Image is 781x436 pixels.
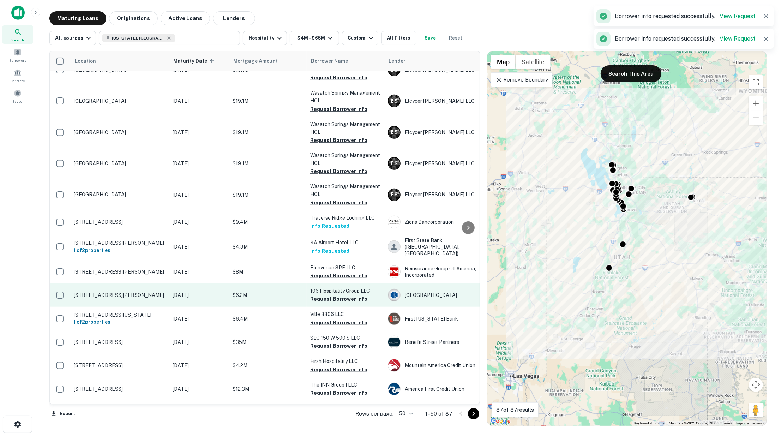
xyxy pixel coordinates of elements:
img: Google [489,417,512,426]
img: capitalize-icon.png [11,6,25,20]
button: Go to next page [468,408,479,419]
button: Zoom out [749,111,763,125]
button: Info Requested [310,247,349,255]
p: $6.4M [233,315,303,323]
button: Show street map [491,55,516,69]
button: Request Borrower Info [310,342,367,350]
img: picture [388,313,400,325]
img: picture [388,216,400,228]
a: View Request [720,35,756,42]
div: Elcycer [PERSON_NAME] LLC [388,157,494,170]
th: Lender [384,51,497,71]
p: E S [391,97,398,105]
span: Borrower Name [311,57,348,65]
th: Borrower Name [307,51,384,71]
p: Borrower info requested successfully. [615,35,756,43]
div: Elcycer [PERSON_NAME] LLC [388,189,494,201]
div: Reinsurance Group Of America, Incorporated [388,265,494,278]
button: Export [49,408,77,419]
p: [STREET_ADDRESS] [74,339,166,345]
p: The INN Group I LLC [310,381,381,389]
th: Mortgage Amount [229,51,307,71]
p: $12.3M [233,385,303,393]
p: 1–50 of 87 [425,410,452,418]
p: $8M [233,268,303,276]
p: [DATE] [173,291,226,299]
button: Lenders [213,11,255,25]
p: $9.4M [233,218,303,226]
p: Wasatch Springs Management HOL [310,183,381,198]
a: Contacts [2,66,33,85]
img: picture [388,289,400,301]
button: All sources [49,31,96,45]
p: $19.1M [233,160,303,167]
p: [DATE] [173,191,226,199]
button: Show satellite imagery [516,55,551,69]
p: Traverse Ridge Lodriing LLC [310,214,381,222]
p: E S [391,160,398,167]
span: Lender [389,57,405,65]
button: Search This Area [601,65,661,82]
p: $19.1M [233,129,303,136]
div: Chat Widget [746,380,781,413]
th: Maturity Date [169,51,229,71]
p: Wasatch Springs Management HOL [310,151,381,167]
img: picture [388,266,400,278]
p: Ville 3306 LLC [310,310,381,318]
button: Reset [445,31,467,45]
p: [DATE] [173,385,226,393]
a: Report a map error [736,421,764,425]
p: [DATE] [173,268,226,276]
p: [DATE] [173,243,226,251]
p: 87 of 87 results [496,406,534,414]
p: E S [391,129,398,136]
span: Search [11,37,24,43]
div: Zions Bancorporation [388,216,494,228]
img: picture [388,359,400,371]
div: Custom [348,34,375,42]
p: [STREET_ADDRESS][PERSON_NAME] [74,269,166,275]
p: [DATE] [173,160,226,167]
span: Contacts [11,78,25,84]
button: Info Requested [310,222,349,230]
button: Save your search to get updates of matches that match your search criteria. [419,31,442,45]
p: $4.2M [233,362,303,369]
th: Location [70,51,169,71]
button: Request Borrower Info [310,365,367,374]
p: Firsh Hospitality LLC [310,357,381,365]
p: [GEOGRAPHIC_DATA] [74,129,166,136]
a: Open this area in Google Maps (opens a new window) [489,417,512,426]
div: Benefit Street Partners [388,336,494,348]
div: [GEOGRAPHIC_DATA] [388,289,494,301]
p: [DATE] [173,218,226,226]
a: Borrowers [2,46,33,65]
p: Remove Boundary [495,76,548,84]
button: Toggle fullscreen view [749,75,763,89]
p: [DATE] [173,315,226,323]
p: 106 Hospitality Group LLC [310,287,381,295]
span: Location [74,57,96,65]
button: Active Loans [161,11,210,25]
span: [US_STATE], [GEOGRAPHIC_DATA] [112,35,165,41]
p: [STREET_ADDRESS][PERSON_NAME] [74,292,166,298]
a: Search [2,25,33,44]
div: Mountain America Credit Union [388,359,494,372]
button: Zoom in [749,96,763,111]
button: Map camera controls [749,378,763,392]
p: [STREET_ADDRESS][US_STATE] [74,312,166,318]
p: Rows per page: [355,410,393,418]
span: Map data ©2025 Google, INEGI [669,421,718,425]
p: $19.1M [233,191,303,199]
p: [DATE] [173,97,226,105]
button: Request Borrower Info [310,389,367,397]
div: Elcycer [PERSON_NAME] LLC [388,95,494,107]
div: First [US_STATE] Bank [388,312,494,325]
p: [GEOGRAPHIC_DATA] [74,98,166,104]
button: $4M - $65M [290,31,339,45]
p: SLC 150 W 500 S LLC [310,334,381,342]
button: All Filters [381,31,416,45]
span: Borrowers [9,58,26,63]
